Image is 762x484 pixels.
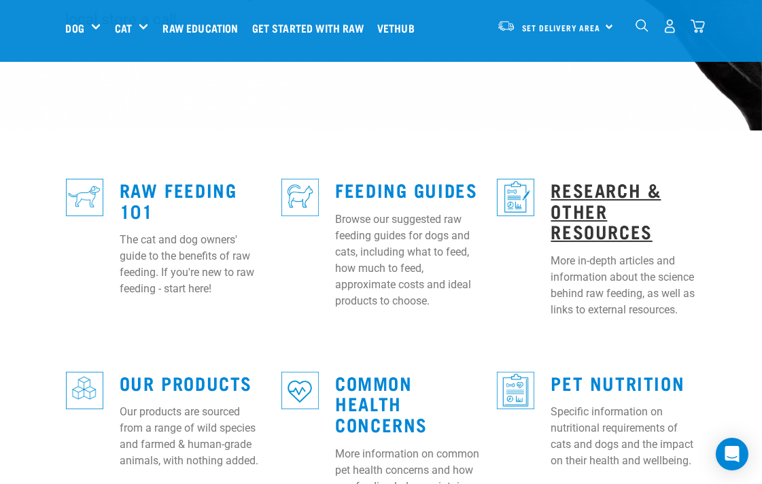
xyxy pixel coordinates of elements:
a: Common Health Concerns [335,377,428,429]
span: Set Delivery Area [522,25,601,30]
img: van-moving.png [497,20,515,32]
p: Specific information on nutritional requirements of cats and dogs and the impact on their health ... [551,404,696,469]
img: re-icons-cat2-sq-blue.png [281,179,319,216]
img: re-icons-healthcheck3-sq-blue.png [497,372,534,409]
div: Open Intercom Messenger [716,438,748,470]
img: re-icons-heart-sq-blue.png [281,372,319,409]
img: user.png [663,19,677,33]
a: Our Products [120,377,252,387]
a: Research & Other Resources [551,184,661,236]
a: Feeding Guides [335,184,477,194]
p: Our products are sourced from a range of wild species and farmed & human-grade animals, with noth... [120,404,265,469]
a: Raw Education [159,1,248,55]
img: home-icon-1@2x.png [636,19,648,32]
p: More in-depth articles and information about the science behind raw feeding, as well as links to ... [551,253,696,318]
p: The cat and dog owners' guide to the benefits of raw feeding. If you're new to raw feeding - star... [120,232,265,297]
a: Get started with Raw [249,1,374,55]
img: re-icons-cubes2-sq-blue.png [66,372,103,409]
a: Vethub [374,1,425,55]
img: re-icons-healthcheck1-sq-blue.png [497,179,534,216]
img: re-icons-dog3-sq-blue.png [66,179,103,216]
a: Raw Feeding 101 [120,184,237,215]
a: Dog [66,20,84,36]
a: Pet Nutrition [551,377,685,387]
img: home-icon@2x.png [691,19,705,33]
p: Browse our suggested raw feeding guides for dogs and cats, including what to feed, how much to fe... [335,211,481,309]
a: Cat [115,20,132,36]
